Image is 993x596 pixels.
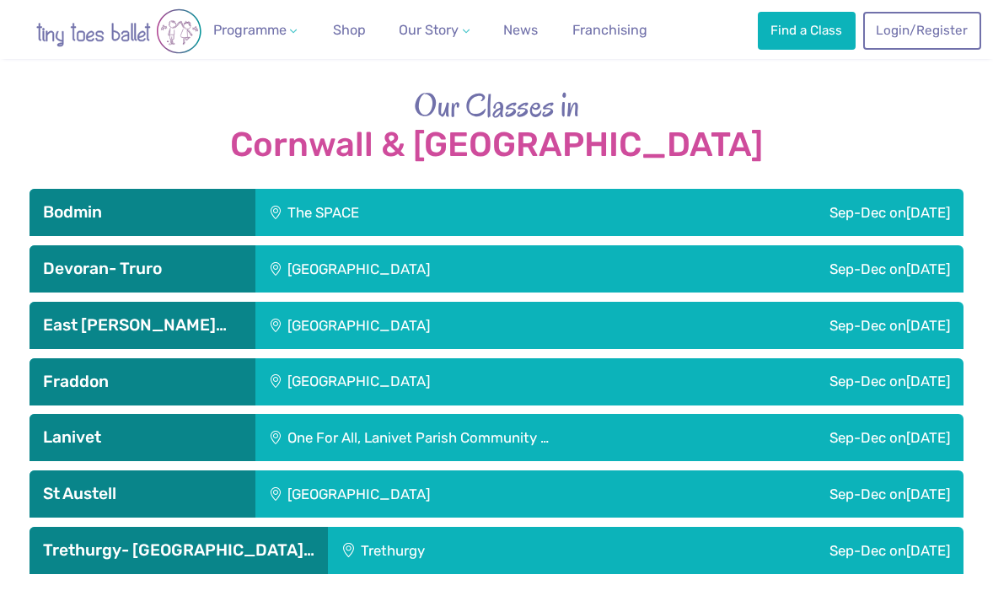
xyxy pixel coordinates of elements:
[906,542,950,559] span: [DATE]
[255,245,652,293] div: [GEOGRAPHIC_DATA]
[566,13,654,47] a: Franchising
[328,527,599,574] div: Trethurgy
[43,315,241,336] h3: East [PERSON_NAME]…
[758,12,856,49] a: Find a Class
[43,372,241,392] h3: Fraddon
[652,245,963,293] div: Sep-Dec on
[43,259,241,279] h3: Devoran- Truro
[906,429,950,446] span: [DATE]
[207,13,304,47] a: Programme
[255,189,570,236] div: The SPACE
[733,414,963,461] div: Sep-Dec on
[906,260,950,277] span: [DATE]
[906,317,950,334] span: [DATE]
[43,484,241,504] h3: St Austell
[652,358,963,405] div: Sep-Dec on
[906,204,950,221] span: [DATE]
[255,470,652,518] div: [GEOGRAPHIC_DATA]
[333,22,366,38] span: Shop
[30,126,963,164] strong: Cornwall & [GEOGRAPHIC_DATA]
[399,22,459,38] span: Our Story
[43,202,241,223] h3: Bodmin
[503,22,538,38] span: News
[255,302,652,349] div: [GEOGRAPHIC_DATA]
[906,373,950,389] span: [DATE]
[652,302,963,349] div: Sep-Dec on
[255,358,652,405] div: [GEOGRAPHIC_DATA]
[213,22,287,38] span: Programme
[18,8,220,54] img: tiny toes ballet
[863,12,981,49] a: Login/Register
[652,470,963,518] div: Sep-Dec on
[43,427,241,448] h3: Lanivet
[255,414,734,461] div: One For All, Lanivet Parish Community …
[414,83,580,127] span: Our Classes in
[572,22,647,38] span: Franchising
[43,540,314,561] h3: Trethurgy- [GEOGRAPHIC_DATA]…
[496,13,545,47] a: News
[906,486,950,502] span: [DATE]
[569,189,963,236] div: Sep-Dec on
[392,13,476,47] a: Our Story
[599,527,963,574] div: Sep-Dec on
[326,13,373,47] a: Shop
